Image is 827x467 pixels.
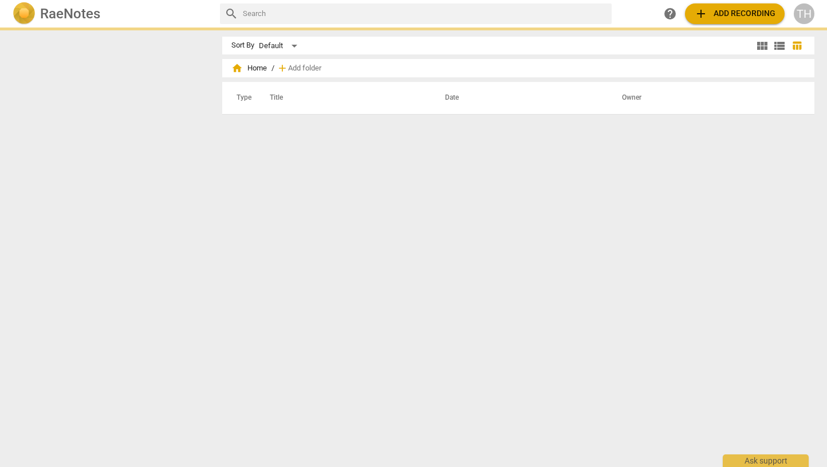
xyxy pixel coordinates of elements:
div: Sort By [231,41,254,50]
button: Table view [788,37,805,54]
span: home [231,62,243,74]
img: Logo [13,2,36,25]
span: add [694,7,708,21]
span: Add recording [694,7,775,21]
h2: RaeNotes [40,6,100,22]
a: Help [660,3,680,24]
span: view_module [755,39,769,53]
a: LogoRaeNotes [13,2,211,25]
button: Tile view [754,37,771,54]
div: Default [259,37,301,55]
th: Title [256,82,431,114]
span: help [663,7,677,21]
button: Upload [685,3,785,24]
span: Add folder [288,64,321,73]
th: Date [431,82,608,114]
span: add [277,62,288,74]
th: Type [227,82,256,114]
button: List view [771,37,788,54]
span: search [225,7,238,21]
input: Search [243,5,607,23]
span: / [271,64,274,73]
button: TH [794,3,814,24]
span: Home [231,62,267,74]
span: view_list [773,39,786,53]
span: table_chart [791,40,802,51]
div: Ask support [723,454,809,467]
th: Owner [608,82,802,114]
